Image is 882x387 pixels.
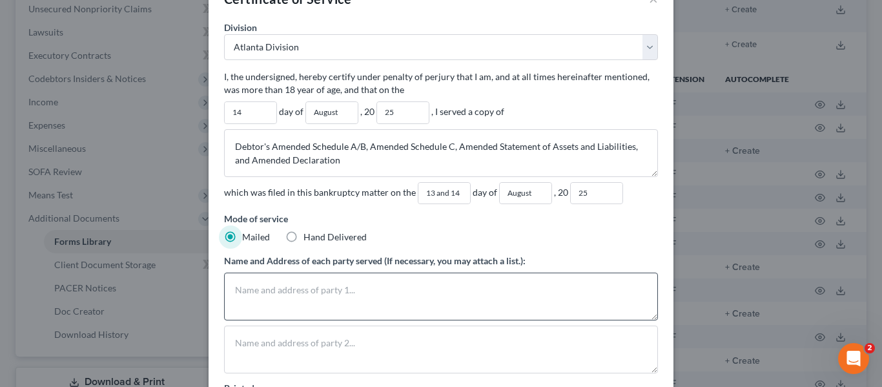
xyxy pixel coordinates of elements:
input: YY [571,183,622,204]
iframe: Intercom live chat [838,343,869,374]
label: Mode of service [224,212,658,225]
div: , I served a copy of [431,105,504,118]
label: Division [224,21,257,34]
input: YY [377,102,429,123]
span: Mailed [242,231,270,242]
input: DD [418,183,470,204]
div: day of [279,105,303,118]
div: day of [473,186,497,199]
div: , 20 [554,186,568,199]
div: , 20 [360,105,374,118]
span: 2 [865,343,875,353]
div: I, the undersigned, hereby certify under penalty of perjury that I am, and at all times hereinaft... [224,70,658,96]
div: which was filed in this bankruptcy matter on the [224,186,416,199]
label: Name and Address of each party served (If necessary, you may attach a list.): [224,254,526,267]
input: DD [225,102,276,123]
span: Hand Delivered [303,231,367,242]
input: MMMM [500,183,551,204]
input: MMMM [306,102,358,123]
